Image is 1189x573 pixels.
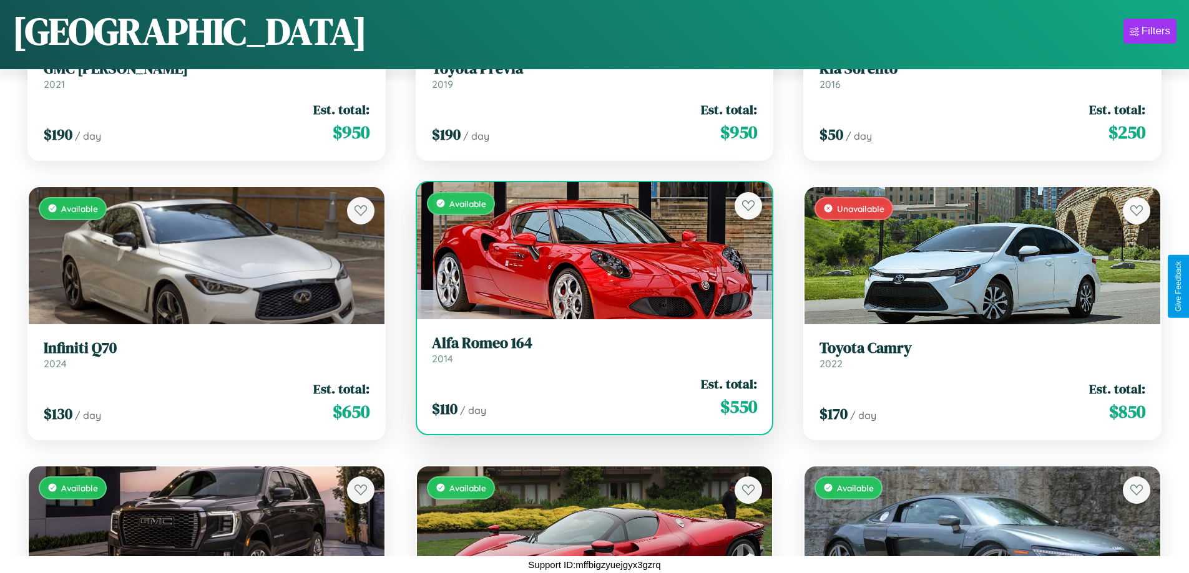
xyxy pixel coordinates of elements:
h3: Alfa Romeo 164 [432,334,758,352]
span: $ 170 [820,403,848,424]
a: GMC [PERSON_NAME]2021 [44,60,369,90]
a: Toyota Camry2022 [820,339,1145,370]
span: Est. total: [701,100,757,118]
h3: Toyota Camry [820,339,1145,357]
span: $ 950 [333,120,369,145]
span: Available [449,483,486,493]
button: Filters [1123,19,1177,44]
span: / day [850,409,876,421]
a: Kia Sorento2016 [820,60,1145,90]
span: Est. total: [1089,380,1145,398]
a: Alfa Romeo 1642014 [432,334,758,365]
span: / day [846,130,872,142]
span: Unavailable [837,203,884,214]
span: Est. total: [1089,100,1145,118]
span: Est. total: [701,375,757,393]
span: Est. total: [313,100,369,118]
p: Support ID: mffbigzyuejgyx3gzrq [528,556,660,573]
span: $ 850 [1109,399,1145,424]
a: Infiniti Q702024 [44,339,369,370]
h3: Toyota Previa [432,60,758,78]
span: Est. total: [313,380,369,398]
span: $ 50 [820,124,843,145]
span: 2014 [432,352,453,365]
span: / day [75,409,101,421]
span: $ 650 [333,399,369,424]
span: Available [837,483,874,493]
span: 2024 [44,357,67,370]
span: 2016 [820,78,841,90]
span: $ 250 [1108,120,1145,145]
a: Toyota Previa2019 [432,60,758,90]
h3: Kia Sorento [820,60,1145,78]
span: $ 190 [44,124,72,145]
span: 2022 [820,357,843,370]
span: 2021 [44,78,65,90]
div: Filters [1142,25,1170,37]
span: Available [61,483,98,493]
span: $ 550 [720,394,757,419]
span: / day [460,404,486,417]
div: Give Feedback [1174,261,1183,312]
span: 2019 [432,78,453,90]
span: $ 190 [432,124,461,145]
span: $ 950 [720,120,757,145]
span: $ 110 [432,398,457,419]
span: Available [61,203,98,214]
span: Available [449,198,486,209]
h1: [GEOGRAPHIC_DATA] [12,6,367,57]
span: $ 130 [44,403,72,424]
h3: GMC [PERSON_NAME] [44,60,369,78]
h3: Infiniti Q70 [44,339,369,357]
span: / day [75,130,101,142]
span: / day [463,130,489,142]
